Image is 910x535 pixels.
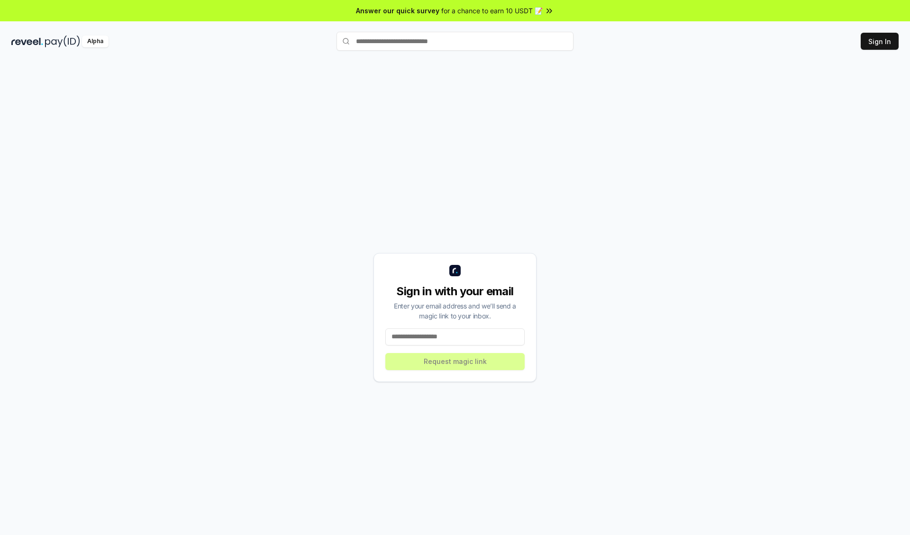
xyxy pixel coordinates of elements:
div: Alpha [82,36,109,47]
img: pay_id [45,36,80,47]
img: logo_small [449,265,461,276]
span: for a chance to earn 10 USDT 📝 [441,6,543,16]
span: Answer our quick survey [356,6,439,16]
button: Sign In [861,33,899,50]
div: Enter your email address and we’ll send a magic link to your inbox. [385,301,525,321]
img: reveel_dark [11,36,43,47]
div: Sign in with your email [385,284,525,299]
